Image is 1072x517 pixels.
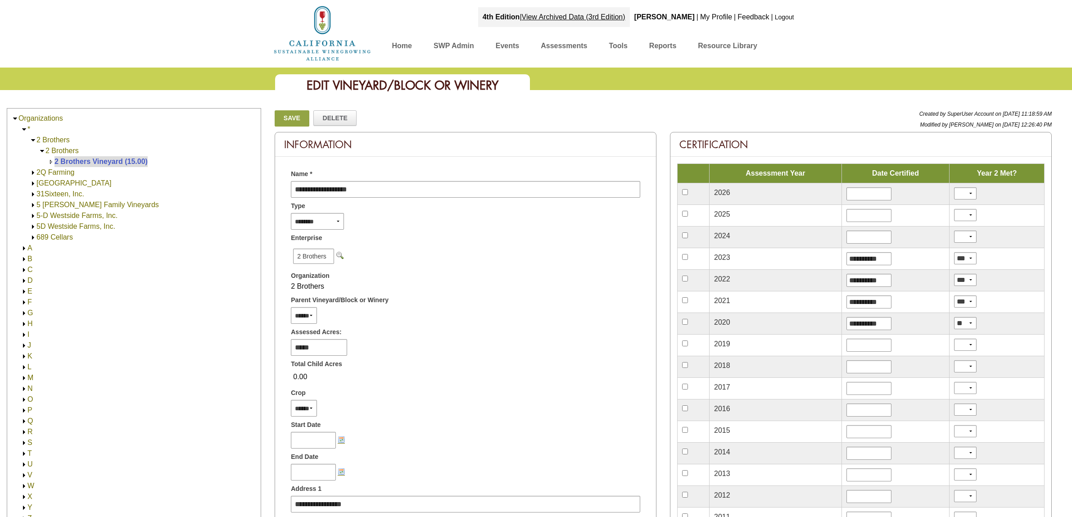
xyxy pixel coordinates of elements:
img: Choose a date [338,468,345,475]
a: N [27,385,33,392]
div: | [478,7,630,27]
img: Expand Q [21,418,27,425]
img: Expand 2Q Farming [30,169,36,176]
img: Expand 31Sixteen, Inc. [30,191,36,198]
span: 2026 [714,189,730,196]
img: Expand S [21,440,27,446]
span: 2022 [714,275,730,283]
a: 31Sixteen, Inc. [36,190,84,198]
a: 5 [PERSON_NAME] Family Vineyards [36,201,159,209]
a: Reports [649,40,676,55]
img: Collapse Organizations [12,115,18,122]
a: 5-D Westside Farms, Inc. [36,212,118,219]
img: Expand L [21,364,27,371]
a: 5D Westside Farms, Inc. [36,222,115,230]
img: Expand B [21,256,27,263]
a: Feedback [737,13,769,21]
span: Type [291,201,305,211]
a: My Profile [700,13,732,21]
a: Home [273,29,372,36]
img: Expand V [21,472,27,479]
span: 2013 [714,470,730,477]
a: S [27,439,32,446]
a: L [27,363,32,371]
a: R [27,428,33,435]
img: Expand D [21,277,27,284]
img: Expand F [21,299,27,306]
a: O [27,395,33,403]
img: Expand X [21,494,27,500]
a: C [27,266,33,273]
img: Expand I [21,331,27,338]
a: 2 Brothers [36,136,70,144]
a: Logout [775,14,794,21]
a: M [27,374,33,381]
span: 2 Brothers [291,282,324,290]
img: Choose a date [338,436,345,443]
img: Expand H [21,321,27,327]
div: | [733,7,737,27]
img: Expand 5D Westside Farms, Inc. [30,223,36,230]
a: View Archived Data (3rd Edition) [522,13,625,21]
img: Collapse 2 Brothers [30,137,36,144]
a: [GEOGRAPHIC_DATA] [36,179,112,187]
span: Enterprise [291,233,322,243]
a: F [27,298,32,306]
a: I [27,331,29,338]
td: Year 2 Met? [950,164,1045,183]
a: A [27,244,32,252]
span: End Date [291,452,318,462]
img: Expand K [21,353,27,360]
span: Parent Vineyard/Block or Winery [291,295,389,305]
a: Save [275,110,309,127]
a: U [27,460,33,468]
img: Expand P [21,407,27,414]
a: Y [27,503,32,511]
div: | [696,7,699,27]
span: 2012 [714,491,730,499]
a: 2 Brothers [45,147,79,154]
span: 2018 [714,362,730,369]
span: Name * [291,169,312,179]
span: 2020 [714,318,730,326]
span: Total Child Acres [291,359,342,369]
a: SWP Admin [434,40,474,55]
img: Expand J [21,342,27,349]
td: Date Certified [841,164,950,183]
a: Resource Library [698,40,757,55]
span: Crop [291,388,306,398]
a: V [27,471,32,479]
a: E [27,287,32,295]
a: B [27,255,32,263]
a: Q [27,417,33,425]
span: 2021 [714,297,730,304]
span: 2024 [714,232,730,240]
strong: 4th Edition [483,13,520,21]
span: 2017 [714,383,730,391]
span: 2016 [714,405,730,413]
a: Delete [313,110,357,126]
a: P [27,406,32,414]
a: Home [392,40,412,55]
a: D [27,277,33,284]
a: H [27,320,33,327]
a: Organizations [18,114,63,122]
span: Assessed Acres: [291,327,341,337]
img: Expand A [21,245,27,252]
img: Expand W [21,483,27,490]
a: K [27,352,32,360]
a: J [27,341,31,349]
a: G [27,309,33,317]
span: 2023 [714,254,730,261]
img: Expand O [21,396,27,403]
img: Expand 3 Way Ranch [30,180,36,187]
img: Expand T [21,450,27,457]
img: Expand N [21,385,27,392]
span: 2025 [714,210,730,218]
img: Expand G [21,310,27,317]
a: W [27,482,34,490]
span: Address 1 [291,484,321,494]
a: 689 Cellars [36,233,73,241]
a: T [27,449,32,457]
span: 0.00 [291,369,309,385]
